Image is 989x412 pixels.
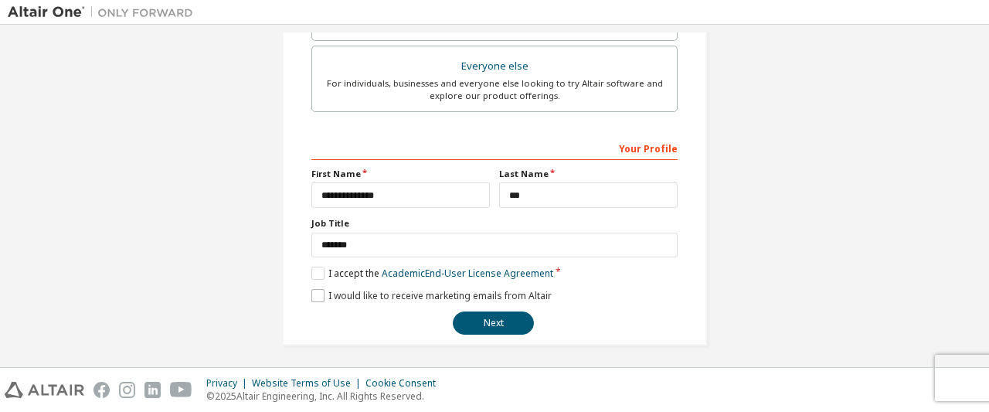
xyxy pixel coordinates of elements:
[321,56,668,77] div: Everyone else
[206,377,252,390] div: Privacy
[365,377,445,390] div: Cookie Consent
[93,382,110,398] img: facebook.svg
[321,77,668,102] div: For individuals, businesses and everyone else looking to try Altair software and explore our prod...
[144,382,161,398] img: linkedin.svg
[8,5,201,20] img: Altair One
[252,377,365,390] div: Website Terms of Use
[311,135,678,160] div: Your Profile
[311,289,552,302] label: I would like to receive marketing emails from Altair
[311,168,490,180] label: First Name
[499,168,678,180] label: Last Name
[311,267,553,280] label: I accept the
[119,382,135,398] img: instagram.svg
[5,382,84,398] img: altair_logo.svg
[453,312,534,335] button: Next
[311,217,678,230] label: Job Title
[382,267,553,280] a: Academic End-User License Agreement
[170,382,192,398] img: youtube.svg
[206,390,445,403] p: © 2025 Altair Engineering, Inc. All Rights Reserved.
